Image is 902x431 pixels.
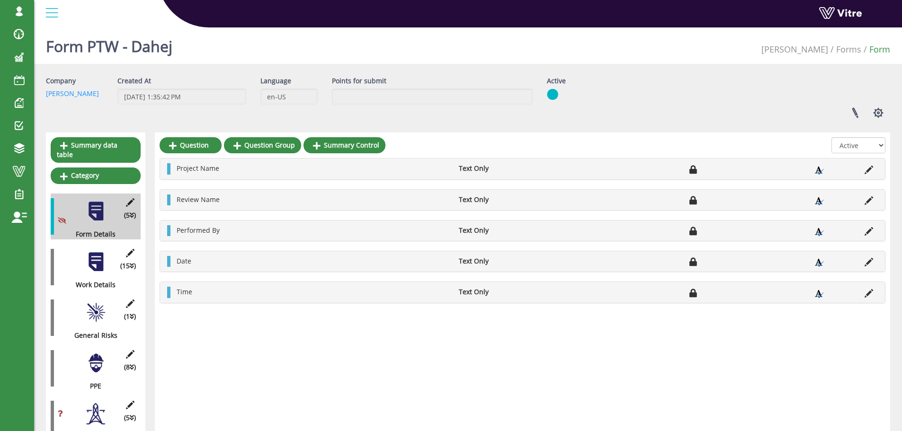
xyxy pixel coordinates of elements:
[861,43,890,56] li: Form
[46,76,76,86] label: Company
[547,88,558,100] img: yes
[124,413,136,423] span: (5 )
[454,225,560,236] li: Text Only
[260,76,291,86] label: Language
[332,76,386,86] label: Points for submit
[454,163,560,174] li: Text Only
[51,381,134,391] div: PPE
[124,210,136,220] span: (5 )
[117,76,151,86] label: Created At
[46,89,99,98] a: [PERSON_NAME]
[761,44,828,55] a: [PERSON_NAME]
[160,137,222,153] a: Question
[836,44,861,55] a: Forms
[177,195,220,204] span: Review Name
[51,137,141,163] a: Summary data table
[120,261,136,271] span: (15 )
[51,280,134,290] div: Work Details
[124,362,136,372] span: (8 )
[177,226,220,235] span: Performed By
[177,256,191,265] span: Date
[124,311,136,322] span: (1 )
[454,256,560,266] li: Text Only
[177,164,219,173] span: Project Name
[547,76,566,86] label: Active
[51,167,141,184] a: Category
[51,229,134,239] div: Form Details
[177,287,192,296] span: Time
[51,330,134,341] div: General Risks
[454,287,560,297] li: Text Only
[304,137,385,153] a: Summary Control
[454,194,560,205] li: Text Only
[224,137,301,153] a: Question Group
[46,24,172,64] h1: Form PTW - Dahej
